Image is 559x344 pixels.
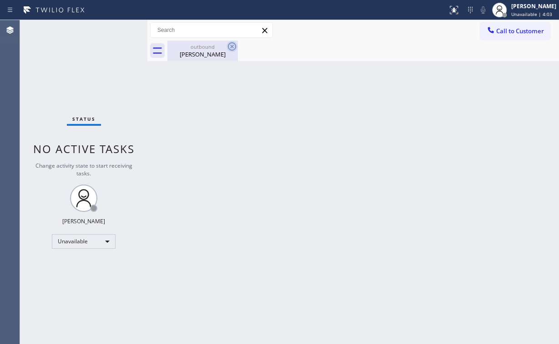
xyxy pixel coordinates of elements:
[477,4,489,16] button: Mute
[168,43,237,50] div: outbound
[33,141,135,156] span: No active tasks
[52,234,116,249] div: Unavailable
[35,162,132,177] span: Change activity state to start receiving tasks.
[511,11,552,17] span: Unavailable | 4:03
[511,2,556,10] div: [PERSON_NAME]
[480,22,550,40] button: Call to Customer
[62,217,105,225] div: [PERSON_NAME]
[72,116,96,122] span: Status
[151,23,272,37] input: Search
[168,41,237,61] div: Valeri Zaffino
[496,27,544,35] span: Call to Customer
[168,50,237,58] div: [PERSON_NAME]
